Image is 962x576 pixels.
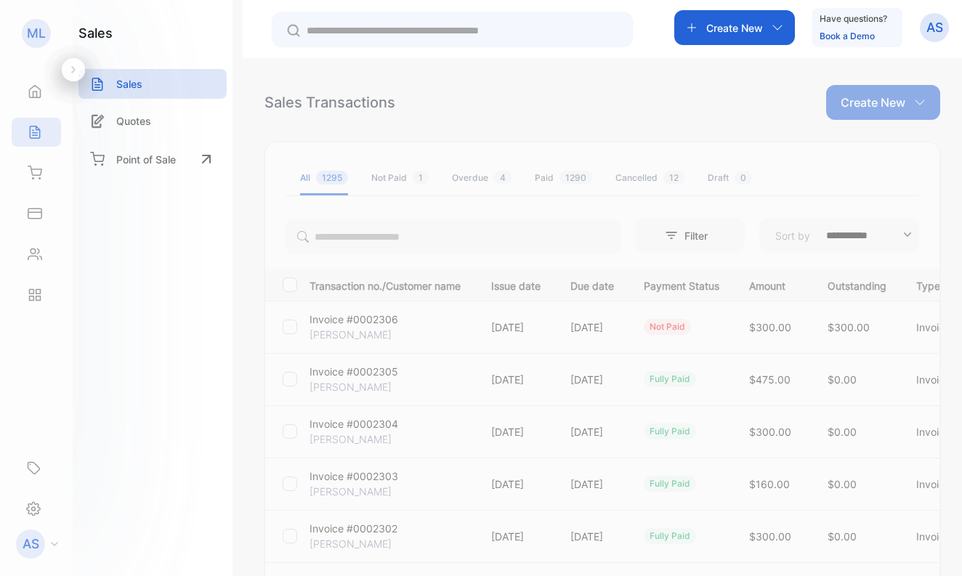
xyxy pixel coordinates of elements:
p: Invoice [916,320,959,335]
div: Cancelled [615,171,684,184]
p: Payment Status [644,275,719,293]
p: AS [23,535,39,553]
p: Due date [570,275,614,293]
a: Point of Sale [78,143,227,175]
p: Sort by [775,228,810,243]
p: Invoice [916,529,959,544]
div: fully paid [644,423,696,439]
p: Invoice #0002305 [310,364,398,379]
span: $160.00 [749,478,790,490]
p: Have questions? [820,12,887,26]
div: Sales Transactions [264,92,395,113]
div: Draft [708,171,752,184]
a: Quotes [78,106,227,136]
span: 1 [413,171,429,184]
button: Create New [674,10,795,45]
p: [DATE] [570,372,614,387]
p: [PERSON_NAME] [310,327,392,342]
span: $0.00 [828,373,857,386]
p: [DATE] [570,424,614,439]
button: Sort by [759,218,919,253]
div: Paid [535,171,592,184]
p: Invoice #0002306 [310,312,398,327]
p: [PERSON_NAME] [310,484,392,499]
span: 1290 [559,171,592,184]
p: Invoice #0002304 [310,416,398,431]
span: 12 [663,171,684,184]
p: [PERSON_NAME] [310,431,392,447]
p: Invoice [916,424,959,439]
button: AS [920,10,949,45]
p: AS [926,18,943,37]
p: Quotes [116,113,151,129]
span: 4 [494,171,512,184]
p: Create New [706,20,763,36]
p: Invoice [916,372,959,387]
h1: sales [78,23,113,43]
span: $0.00 [828,478,857,490]
div: Overdue [452,171,512,184]
p: Amount [749,275,798,293]
p: [PERSON_NAME] [310,379,392,394]
span: $475.00 [749,373,791,386]
span: $300.00 [749,530,791,543]
p: Issue date [491,275,541,293]
p: [DATE] [491,320,541,335]
p: [DATE] [570,529,614,544]
p: Sales [116,76,142,92]
span: $300.00 [749,321,791,333]
p: Invoice #0002302 [310,521,397,536]
a: Book a Demo [820,31,875,41]
p: Point of Sale [116,152,176,167]
div: fully paid [644,528,696,544]
a: Sales [78,69,227,99]
p: [DATE] [570,320,614,335]
p: Invoice [916,476,959,492]
span: $300.00 [828,321,870,333]
p: Type [916,275,959,293]
p: [DATE] [491,424,541,439]
div: fully paid [644,371,696,387]
p: Invoice #0002303 [310,468,398,484]
span: 0 [735,171,752,184]
p: [DATE] [491,372,541,387]
span: $300.00 [749,426,791,438]
div: All [300,171,348,184]
span: 1295 [316,171,348,184]
span: $0.00 [828,426,857,438]
p: Transaction no./Customer name [310,275,473,293]
p: ML [27,24,46,43]
div: Not Paid [371,171,429,184]
span: $0.00 [828,530,857,543]
div: not paid [644,319,691,335]
p: Create New [841,94,905,111]
p: [DATE] [491,529,541,544]
button: Create New [826,85,940,120]
div: fully paid [644,476,696,492]
p: Outstanding [828,275,886,293]
p: [DATE] [491,476,541,492]
p: [PERSON_NAME] [310,536,392,551]
p: [DATE] [570,476,614,492]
